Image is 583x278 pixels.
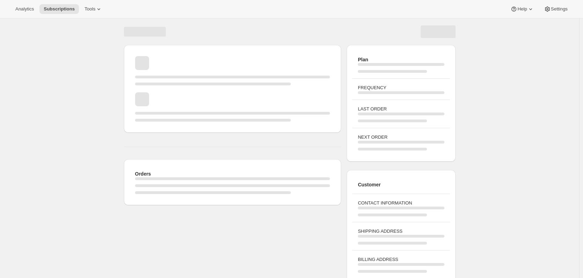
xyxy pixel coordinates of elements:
[84,6,95,12] span: Tools
[358,134,444,141] h3: NEXT ORDER
[11,4,38,14] button: Analytics
[506,4,538,14] button: Help
[358,106,444,113] h3: LAST ORDER
[358,84,444,91] h3: FREQUENCY
[540,4,572,14] button: Settings
[358,56,444,63] h2: Plan
[80,4,106,14] button: Tools
[358,228,444,235] h3: SHIPPING ADDRESS
[517,6,527,12] span: Help
[358,200,444,207] h3: CONTACT INFORMATION
[358,256,444,263] h3: BILLING ADDRESS
[551,6,568,12] span: Settings
[44,6,75,12] span: Subscriptions
[135,170,330,177] h2: Orders
[39,4,79,14] button: Subscriptions
[15,6,34,12] span: Analytics
[358,181,444,188] h2: Customer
